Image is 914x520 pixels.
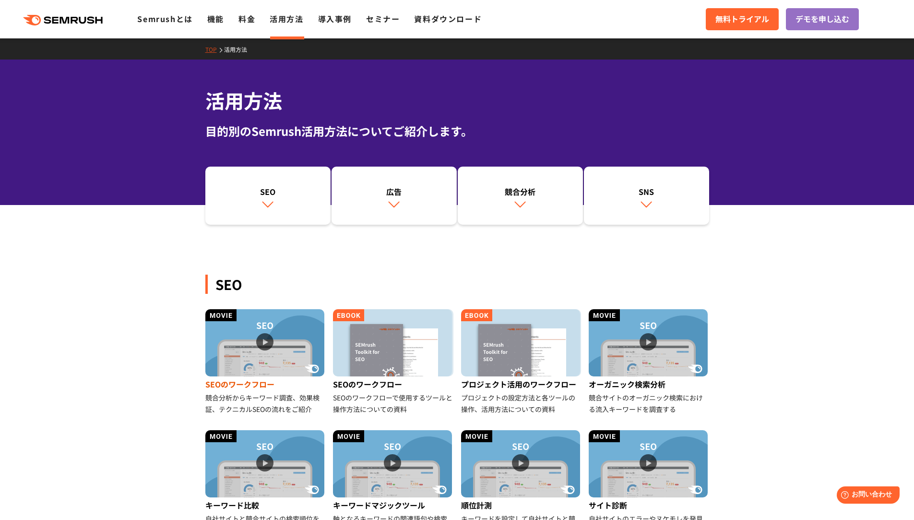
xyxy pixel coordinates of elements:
div: プロジェクトの設定方法と各ツールの操作、活用方法についての資料 [461,392,582,415]
div: キーワード比較 [205,497,326,513]
a: 資料ダウンロード [414,13,482,24]
a: デモを申し込む [786,8,859,30]
iframe: Help widget launcher [829,483,903,509]
div: 競合サイトのオーガニック検索における流入キーワードを調査する [589,392,709,415]
a: TOP [205,45,224,53]
div: 順位計測 [461,497,582,513]
a: 無料トライアル [706,8,779,30]
a: 広告 [332,167,457,225]
div: SEOのワークフロー [333,376,453,392]
div: キーワードマジックツール [333,497,453,513]
a: SNS [584,167,709,225]
a: 機能 [207,13,224,24]
a: Semrushとは [137,13,192,24]
span: デモを申し込む [795,13,849,25]
div: SNS [589,186,704,197]
a: 活用方法 [270,13,303,24]
div: 競合分析 [463,186,578,197]
div: 広告 [336,186,452,197]
h1: 活用方法 [205,86,709,115]
a: SEOのワークフロー 競合分析からキーワード調査、効果検証、テクニカルSEOの流れをご紹介 [205,309,326,415]
div: SEO [205,275,709,294]
div: オーガニック検索分析 [589,376,709,392]
a: 活用方法 [224,45,254,53]
a: セミナー [366,13,400,24]
div: サイト診断 [589,497,709,513]
a: 料金 [238,13,255,24]
a: 導入事例 [318,13,352,24]
span: 無料トライアル [715,13,769,25]
a: SEOのワークフロー SEOのワークフローで使用するツールと操作方法についての資料 [333,309,453,415]
div: 目的別のSemrush活用方法についてご紹介します。 [205,122,709,140]
a: 競合分析 [458,167,583,225]
a: SEO [205,167,331,225]
a: プロジェクト活用のワークフロー プロジェクトの設定方法と各ツールの操作、活用方法についての資料 [461,309,582,415]
div: プロジェクト活用のワークフロー [461,376,582,392]
div: SEOのワークフローで使用するツールと操作方法についての資料 [333,392,453,415]
a: オーガニック検索分析 競合サイトのオーガニック検索における流入キーワードを調査する [589,309,709,415]
div: 競合分析からキーワード調査、効果検証、テクニカルSEOの流れをご紹介 [205,392,326,415]
div: SEO [210,186,326,197]
div: SEOのワークフロー [205,376,326,392]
